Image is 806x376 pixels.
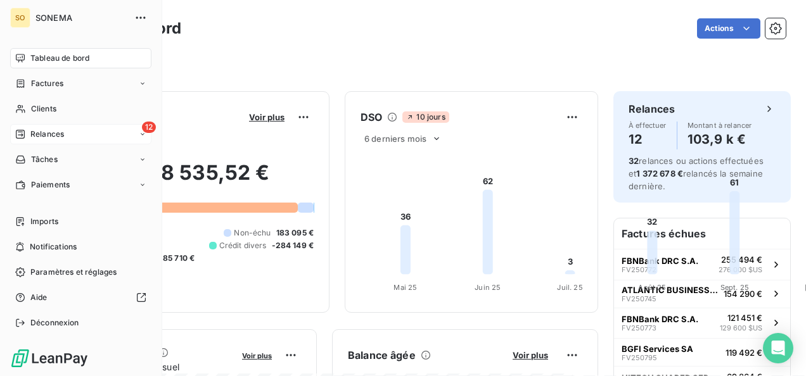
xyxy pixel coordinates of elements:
tspan: Mai 25 [393,283,417,292]
h2: 2 068 535,52 € [72,160,314,198]
span: À effectuer [629,122,667,129]
span: 121 451 € [727,313,762,323]
span: Clients [31,103,56,115]
span: Aide [30,292,48,303]
h4: 12 [629,129,667,149]
span: -85 710 € [159,253,195,264]
span: FV250795 [622,354,657,361]
span: Paramètres et réglages [30,266,117,278]
span: Tableau de bord [30,53,89,64]
a: Aide [10,287,151,308]
tspan: Août 25 [638,283,666,292]
div: SO [10,8,30,28]
span: 10 jours [402,111,449,123]
h6: DSO [361,110,382,125]
button: Voir plus [509,349,552,361]
div: Open Intercom Messenger [763,333,793,363]
span: Voir plus [242,351,272,360]
span: 119 492 € [726,348,762,358]
span: BGFI Services SA [622,344,693,354]
span: Non-échu [234,227,271,239]
tspan: Sept. 25 [720,283,749,292]
button: FBNBank DRC S.A.FV250773121 451 €129 600 $US [614,308,790,339]
h4: 103,9 k € [688,129,752,149]
img: Logo LeanPay [10,348,89,368]
span: 183 095 € [276,227,314,239]
span: -284 149 € [272,240,314,251]
span: 6 derniers mois [364,134,426,144]
span: Paiements [31,179,70,191]
button: Actions [697,18,760,39]
button: Voir plus [238,349,276,361]
button: Voir plus [245,111,288,123]
h6: Balance âgée [348,348,416,363]
span: SONEMA [35,13,127,23]
span: Tâches [31,154,58,165]
span: Voir plus [249,112,285,122]
tspan: Juin 25 [475,283,501,292]
span: FV250745 [622,295,656,303]
span: 129 600 $US [720,323,762,334]
tspan: Juil. 25 [557,283,582,292]
h6: Relances [629,101,675,116]
span: FV250773 [622,324,656,332]
span: Montant à relancer [688,122,752,129]
span: FBNBank DRC S.A. [622,314,698,324]
span: Crédit divers [219,240,267,251]
span: Voir plus [513,350,548,360]
span: Factures [31,78,63,89]
span: Relances [30,128,64,140]
span: Imports [30,216,58,227]
span: Notifications [30,241,77,253]
span: 12 [142,122,156,133]
button: BGFI Services SAFV250795119 492 € [614,338,790,366]
span: Déconnexion [30,317,79,329]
